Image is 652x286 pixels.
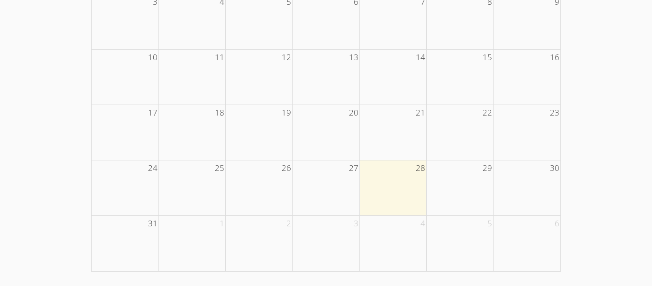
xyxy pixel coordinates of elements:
[348,50,359,65] span: 13
[147,216,158,232] span: 31
[147,50,158,65] span: 10
[486,216,493,232] span: 5
[147,160,158,176] span: 24
[415,160,426,176] span: 28
[415,50,426,65] span: 14
[285,216,292,232] span: 2
[353,216,359,232] span: 3
[348,105,359,121] span: 20
[482,160,493,176] span: 29
[554,216,560,232] span: 6
[549,160,560,176] span: 30
[549,50,560,65] span: 16
[482,50,493,65] span: 15
[281,50,292,65] span: 12
[219,216,225,232] span: 1
[147,105,158,121] span: 17
[214,160,225,176] span: 25
[281,105,292,121] span: 19
[415,105,426,121] span: 21
[549,105,560,121] span: 23
[482,105,493,121] span: 22
[281,160,292,176] span: 26
[348,160,359,176] span: 27
[214,50,225,65] span: 11
[214,105,225,121] span: 18
[420,216,426,232] span: 4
